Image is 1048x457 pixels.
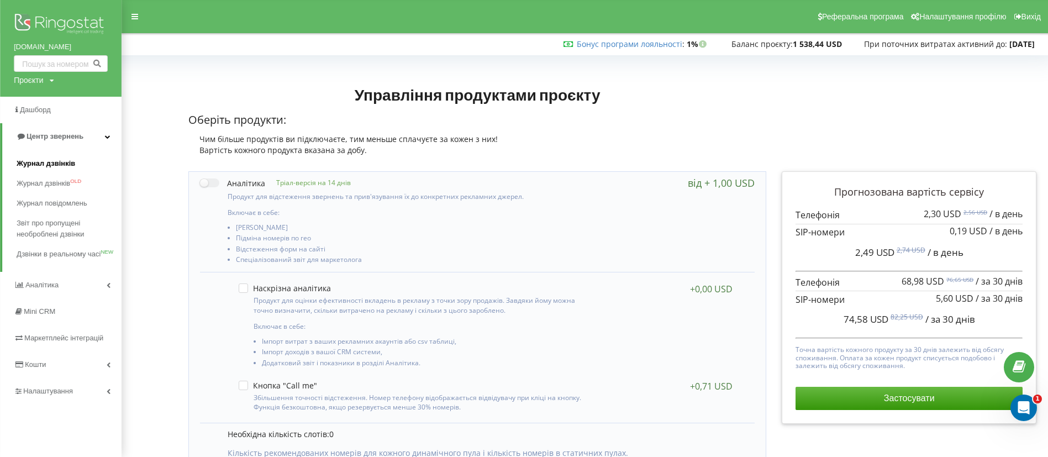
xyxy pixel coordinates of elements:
span: 2,49 USD [855,246,894,259]
span: 0,19 USD [950,225,987,237]
li: Відстеження форм на сайті [236,245,588,256]
span: : [577,39,684,49]
span: Кошти [25,360,46,369]
li: [PERSON_NAME] [236,224,588,234]
span: 5,60 USD [936,292,973,304]
a: [DOMAIN_NAME] [14,41,108,52]
span: / в день [989,208,1023,220]
li: Імпорт доходів з вашої CRM системи, [262,348,584,359]
div: +0,00 USD [690,283,733,295]
span: Баланс проєкту: [731,39,793,49]
p: Телефонія [796,276,1023,289]
strong: 1 538,44 USD [793,39,842,49]
span: 74,58 USD [844,313,888,325]
sup: 76,65 USD [946,276,973,283]
sup: 2,56 USD [963,208,987,216]
p: SIP-номери [796,226,1023,239]
span: Вихід [1021,12,1041,21]
span: Налаштування профілю [919,12,1006,21]
p: Включає в себе: [228,208,588,217]
img: Ringostat logo [14,11,108,39]
span: Mini CRM [24,307,55,316]
span: / за 30 днів [976,292,1023,304]
span: / в день [989,225,1023,237]
li: Спеціалізований звіт для маркетолога [236,256,588,266]
li: Імпорт витрат з ваших рекламних акаунтів або csv таблиці, [262,338,584,348]
span: Реферальна програма [822,12,904,21]
iframe: Intercom live chat [1010,395,1037,421]
p: Продукт для оцінки ефективності вкладень в рекламу з точки зору продажів. Завдяки йому можна точн... [254,296,584,314]
span: Журнал дзвінків [17,178,70,189]
div: Вартість кожного продукта вказана за добу. [188,145,767,156]
a: Звіт про пропущені необроблені дзвінки [17,213,122,244]
div: Проєкти [14,75,43,86]
span: 2,30 USD [924,208,961,220]
label: Аналітика [200,177,265,189]
p: Оберіть продукти: [188,112,767,128]
span: / за 30 днів [976,275,1023,287]
span: Дзвінки в реальному часі [17,249,101,260]
a: Дзвінки в реальному часіNEW [17,244,122,264]
a: Бонус програми лояльності [577,39,682,49]
span: Журнал дзвінків [17,158,75,169]
div: Чим більше продуктів ви підключаєте, тим меньше сплачуєте за кожен з них! [188,134,767,145]
div: +0,71 USD [690,381,733,392]
p: Необхідна кількість слотів: [228,429,744,440]
a: Журнал повідомлень [17,193,122,213]
sup: 82,25 USD [891,312,923,322]
strong: [DATE] [1009,39,1035,49]
strong: 1% [687,39,709,49]
span: Налаштування [23,387,73,395]
span: При поточних витратах активний до: [864,39,1007,49]
span: 1 [1033,395,1042,403]
p: SIP-номери [796,293,1023,306]
input: Пошук за номером [14,55,108,72]
p: Тріал-версія на 14 днів [265,178,351,187]
sup: 2,74 USD [897,245,925,255]
span: Звіт про пропущені необроблені дзвінки [17,218,116,240]
label: Наскрізна аналітика [239,283,331,293]
a: Журнал дзвінків [17,154,122,174]
span: Дашборд [20,106,51,114]
span: Аналiтика [25,281,59,289]
p: Збільшення точності відстеження. Номер телефону відображається відвідувачу при кліці на кнопку. Ф... [254,393,584,412]
li: Підміна номерів по гео [236,234,588,245]
a: Журнал дзвінківOLD [17,174,122,193]
li: Додатковий звіт і показники в розділі Аналітика. [262,359,584,370]
p: Точна вартість кожного продукту за 30 днів залежить від обсягу споживання. Оплата за кожен продук... [796,343,1023,370]
span: 68,98 USD [902,275,944,287]
label: Кнопка "Call me" [239,381,317,390]
span: Маркетплейс інтеграцій [24,334,103,342]
button: Застосувати [796,387,1023,410]
span: / за 30 днів [925,313,975,325]
a: Центр звернень [2,123,122,150]
p: Телефонія [796,209,1023,222]
span: Журнал повідомлень [17,198,87,209]
p: Продукт для відстеження звернень та прив'язування їх до конкретних рекламних джерел. [228,192,588,201]
span: / в день [928,246,963,259]
h1: Управління продуктами проєкту [188,85,767,104]
p: Включає в себе: [254,322,584,331]
span: Центр звернень [27,132,83,140]
div: від + 1,00 USD [688,177,755,188]
span: 0 [329,429,334,439]
p: Прогнозована вартість сервісу [796,185,1023,199]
